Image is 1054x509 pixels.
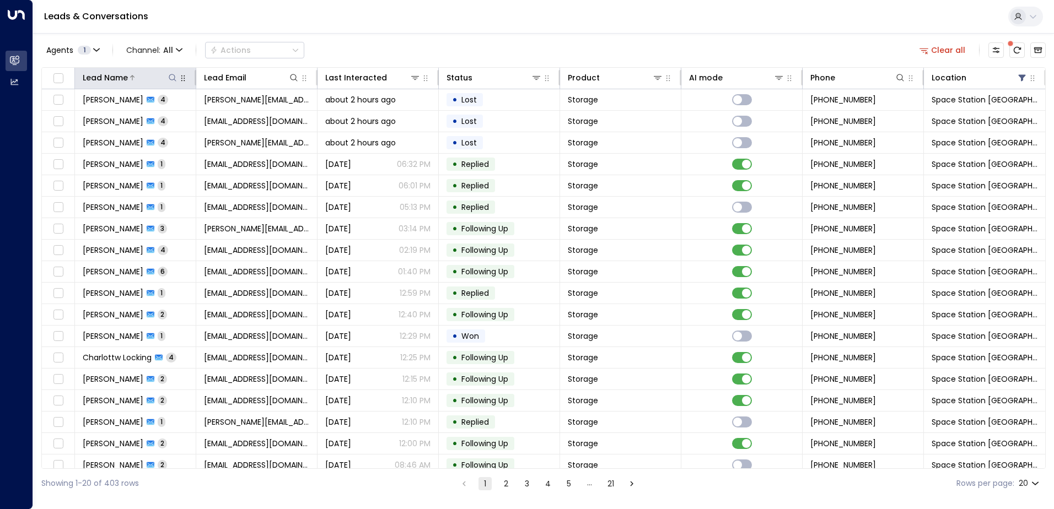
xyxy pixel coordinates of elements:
[810,352,876,363] span: +447402715576
[452,90,458,109] div: •
[41,42,104,58] button: Agents1
[158,417,165,426] span: 1
[932,159,1037,170] span: Space Station Doncaster
[204,331,309,342] span: elizabethlawson72@gmail.com
[915,42,970,58] button: Clear all
[41,478,139,489] div: Showing 1-20 of 403 rows
[325,416,351,427] span: Yesterday
[158,116,168,126] span: 4
[568,373,598,385] span: Storage
[325,288,351,299] span: Yesterday
[51,415,65,429] span: Toggle select row
[568,71,663,84] div: Product
[204,395,309,406] span: 82laurencallaghan@gmail.com
[158,224,167,233] span: 3
[204,438,309,449] span: amirahrashid2101@gmail.com
[810,137,876,148] span: +447713163004
[325,309,351,320] span: Yesterday
[810,331,876,342] span: +447845016641
[400,352,431,363] p: 12:25 PM
[51,437,65,451] span: Toggle select row
[447,71,542,84] div: Status
[461,94,477,105] span: Lost
[400,331,431,342] p: 12:29 PM
[568,245,598,256] span: Storage
[568,416,598,427] span: Storage
[325,266,351,277] span: Yesterday
[158,202,165,212] span: 1
[398,266,431,277] p: 01:40 PM
[932,94,1037,105] span: Space Station Doncaster
[932,202,1037,213] span: Space Station Doncaster
[83,71,128,84] div: Lead Name
[204,459,309,470] span: mikeasimpson2000@gmail.com
[399,223,431,234] p: 03:14 PM
[568,202,598,213] span: Storage
[78,46,91,55] span: 1
[568,266,598,277] span: Storage
[461,331,479,342] span: Won
[810,159,876,170] span: +447851789320
[932,416,1037,427] span: Space Station Doncaster
[83,137,143,148] span: Georgina Maidens
[51,308,65,322] span: Toggle select row
[461,416,489,427] span: Replied
[461,180,489,191] span: Replied
[402,395,431,406] p: 12:10 PM
[810,459,876,470] span: +447869385415
[932,352,1037,363] span: Space Station Doncaster
[461,395,508,406] span: Following Up
[452,133,458,152] div: •
[325,180,351,191] span: Yesterday
[810,395,876,406] span: +447824442023
[583,477,596,490] div: …
[325,94,396,105] span: about 2 hours ago
[166,353,176,362] span: 4
[395,459,431,470] p: 08:46 AM
[568,116,598,127] span: Storage
[397,159,431,170] p: 06:32 PM
[810,202,876,213] span: +441302486555
[122,42,187,58] span: Channel:
[932,309,1037,320] span: Space Station Doncaster
[83,309,143,320] span: Caroline Moore
[541,477,555,490] button: Go to page 4
[452,176,458,195] div: •
[158,267,168,276] span: 6
[461,245,508,256] span: Following Up
[325,245,351,256] span: Yesterday
[158,245,168,254] span: 4
[204,116,309,127] span: jacksoden@hotmail.com
[932,71,1028,84] div: Location
[461,202,489,213] span: Replied
[83,288,143,299] span: Kaitlin Stevenson
[51,394,65,408] span: Toggle select row
[568,137,598,148] span: Storage
[83,223,143,234] span: Olivia Ravenhill
[932,459,1037,470] span: Space Station Doncaster
[568,352,598,363] span: Storage
[204,309,309,320] span: moorecaroline85@gmail.com
[461,309,508,320] span: Following Up
[51,222,65,236] span: Toggle select row
[447,71,472,84] div: Status
[51,72,65,85] span: Toggle select all
[1019,475,1041,491] div: 20
[399,438,431,449] p: 12:00 PM
[325,202,351,213] span: Yesterday
[83,373,143,385] span: Gary Willmot
[988,42,1004,58] button: Customize
[325,331,351,342] span: Yesterday
[204,202,309,213] span: twinstalker43@yahoo.co.com
[158,310,167,319] span: 2
[325,137,396,148] span: about 2 hours ago
[83,416,143,427] span: Dawn Singer
[810,245,876,256] span: +447775444930
[810,116,876,127] span: +447565410581
[932,223,1037,234] span: Space Station Doncaster
[158,438,167,448] span: 2
[932,331,1037,342] span: Space Station Doncaster
[625,477,638,490] button: Go to next page
[461,266,508,277] span: Following Up
[810,94,876,105] span: +447886603486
